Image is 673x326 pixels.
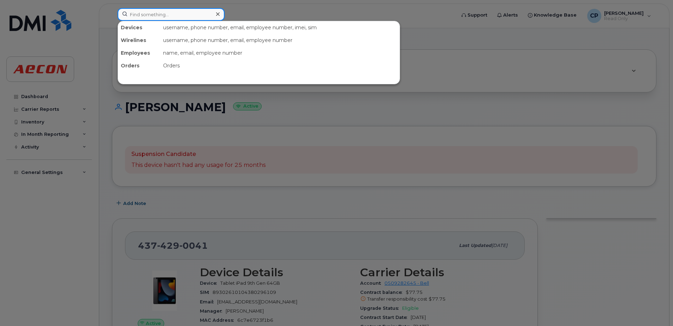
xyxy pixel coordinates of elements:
div: username, phone number, email, employee number [160,34,400,47]
div: Orders [160,59,400,72]
div: Employees [118,47,160,59]
div: name, email, employee number [160,47,400,59]
div: username, phone number, email, employee number, imei, sim [160,21,400,34]
div: Orders [118,59,160,72]
div: Devices [118,21,160,34]
div: Wirelines [118,34,160,47]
